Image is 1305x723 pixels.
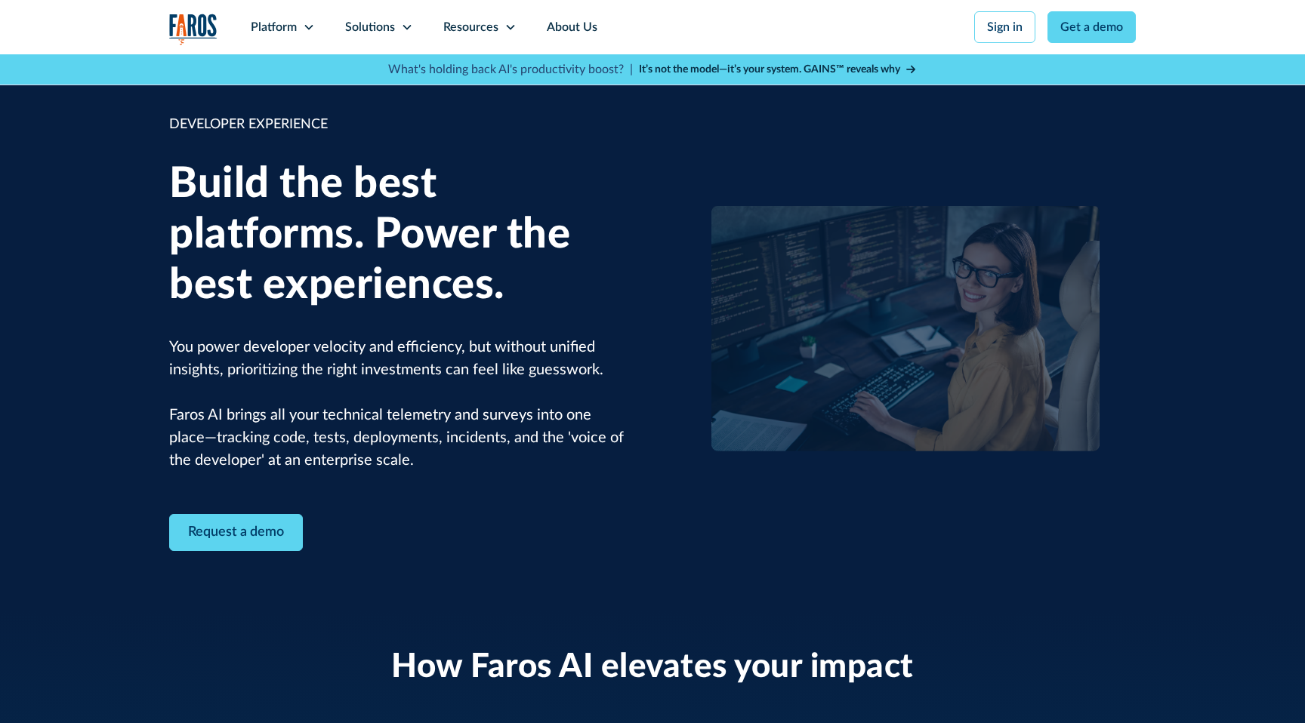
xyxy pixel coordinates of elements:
[391,648,914,688] h2: How Faros AI elevates your impact
[639,62,917,78] a: It’s not the model—it’s your system. GAINS™ reveals why
[251,18,297,36] div: Platform
[169,115,630,135] div: DEVELOPER EXPERIENCE
[169,336,630,472] p: You power developer velocity and efficiency, but without unified insights, prioritizing the right...
[443,18,498,36] div: Resources
[345,18,395,36] div: Solutions
[169,159,630,312] h1: Build the best platforms. Power the best experiences.
[388,60,633,78] p: What's holding back AI's productivity boost? |
[169,14,217,45] a: home
[974,11,1035,43] a: Sign in
[639,64,900,75] strong: It’s not the model—it’s your system. GAINS™ reveals why
[1047,11,1136,43] a: Get a demo
[169,514,303,551] a: Contact Modal
[169,14,217,45] img: Logo of the analytics and reporting company Faros.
